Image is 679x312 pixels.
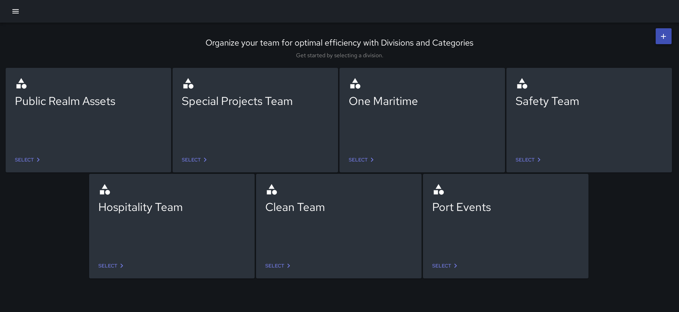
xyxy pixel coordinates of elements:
div: Clean Team [265,199,412,214]
a: Select [179,153,212,166]
a: Select [95,259,129,272]
a: Select [262,259,296,272]
a: Select [429,259,463,272]
div: Hospitality Team [98,199,245,214]
a: Select [346,153,379,166]
div: Organize your team for optimal efficiency with Divisions and Categories [14,37,665,48]
div: Port Events [432,199,579,214]
div: Special Projects Team [182,93,329,108]
div: Get started by selecting a division. [14,52,665,59]
div: Safety Team [516,93,663,108]
div: Public Realm Assets [15,93,162,108]
div: One Maritime [349,93,496,108]
a: Select [12,153,45,166]
a: Select [513,153,546,166]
